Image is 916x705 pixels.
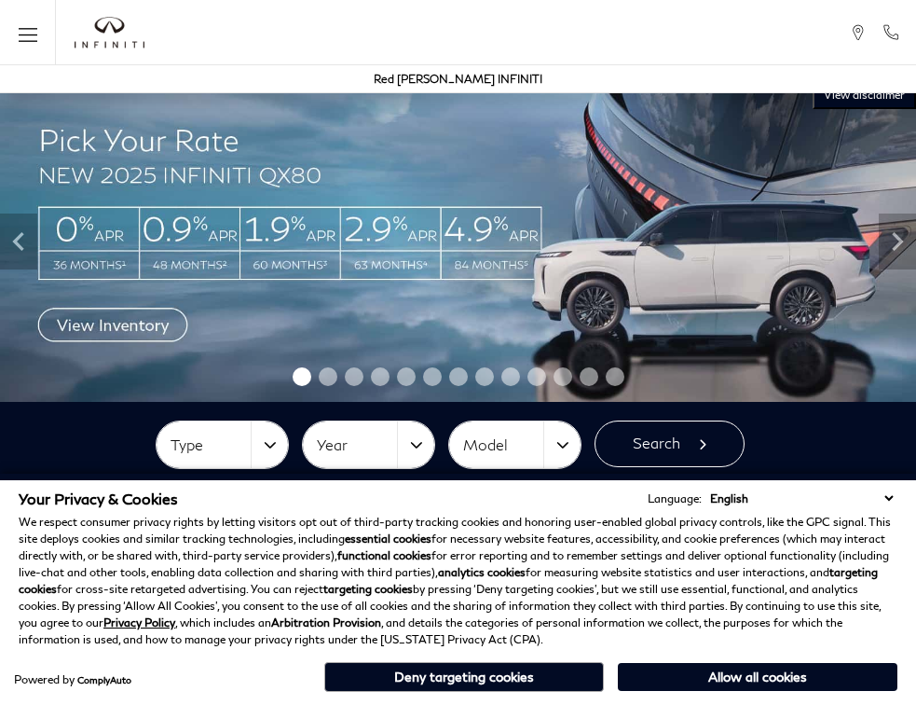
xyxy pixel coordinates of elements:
[14,674,131,685] div: Powered by
[475,367,494,386] span: Go to slide 8
[824,88,905,103] span: VIEW DISCLAIMER
[463,430,543,461] span: Model
[303,422,434,468] button: Year
[323,582,413,596] strong: targeting cookies
[374,72,542,86] a: Red [PERSON_NAME] INFINITI
[449,367,468,386] span: Go to slide 7
[171,430,251,461] span: Type
[606,367,624,386] span: Go to slide 13
[324,662,604,692] button: Deny targeting cookies
[319,367,337,386] span: Go to slide 2
[449,422,581,468] button: Model
[293,367,311,386] span: Go to slide 1
[527,367,546,386] span: Go to slide 10
[75,17,144,48] a: infiniti
[705,490,897,507] select: Language Select
[103,615,175,629] a: Privacy Policy
[77,674,131,685] a: ComplyAuto
[595,421,745,467] button: Search
[813,81,916,109] button: VIEW DISCLAIMER
[397,367,416,386] span: Go to slide 5
[580,367,598,386] span: Go to slide 12
[879,214,916,270] div: Next
[75,17,144,48] img: INFINITI
[371,367,390,386] span: Go to slide 4
[271,615,381,629] strong: Arbitration Provision
[345,367,363,386] span: Go to slide 3
[438,565,526,579] strong: analytics cookies
[19,490,178,507] span: Your Privacy & Cookies
[317,430,397,461] span: Year
[345,532,431,546] strong: essential cookies
[501,367,520,386] span: Go to slide 9
[157,422,288,468] button: Type
[618,663,897,691] button: Allow all cookies
[554,367,572,386] span: Go to slide 11
[423,367,442,386] span: Go to slide 6
[648,493,702,505] div: Language:
[337,548,431,562] strong: functional cookies
[19,514,897,648] p: We respect consumer privacy rights by letting visitors opt out of third-party tracking cookies an...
